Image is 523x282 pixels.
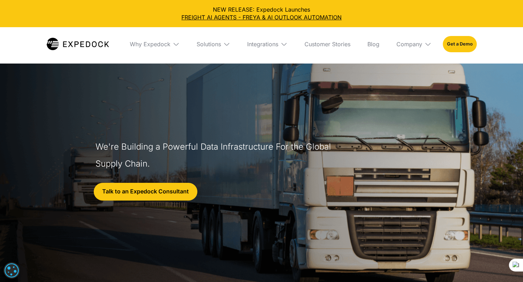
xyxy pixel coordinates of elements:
[6,6,517,22] div: NEW RELEASE: Expedock Launches
[95,138,335,172] h1: We're Building a Powerful Data Infrastructure For the Global Supply Chain.
[242,27,293,61] div: Integrations
[124,27,185,61] div: Why Expedock
[488,248,523,282] iframe: Chat Widget
[247,41,278,48] div: Integrations
[443,36,476,52] a: Get a Demo
[94,183,197,200] a: Talk to an Expedock Consultant
[391,27,437,61] div: Company
[362,27,385,61] a: Blog
[197,41,221,48] div: Solutions
[191,27,236,61] div: Solutions
[6,13,517,21] a: FREIGHT AI AGENTS - FREYA & AI OUTLOOK AUTOMATION
[299,27,356,61] a: Customer Stories
[130,41,170,48] div: Why Expedock
[396,41,422,48] div: Company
